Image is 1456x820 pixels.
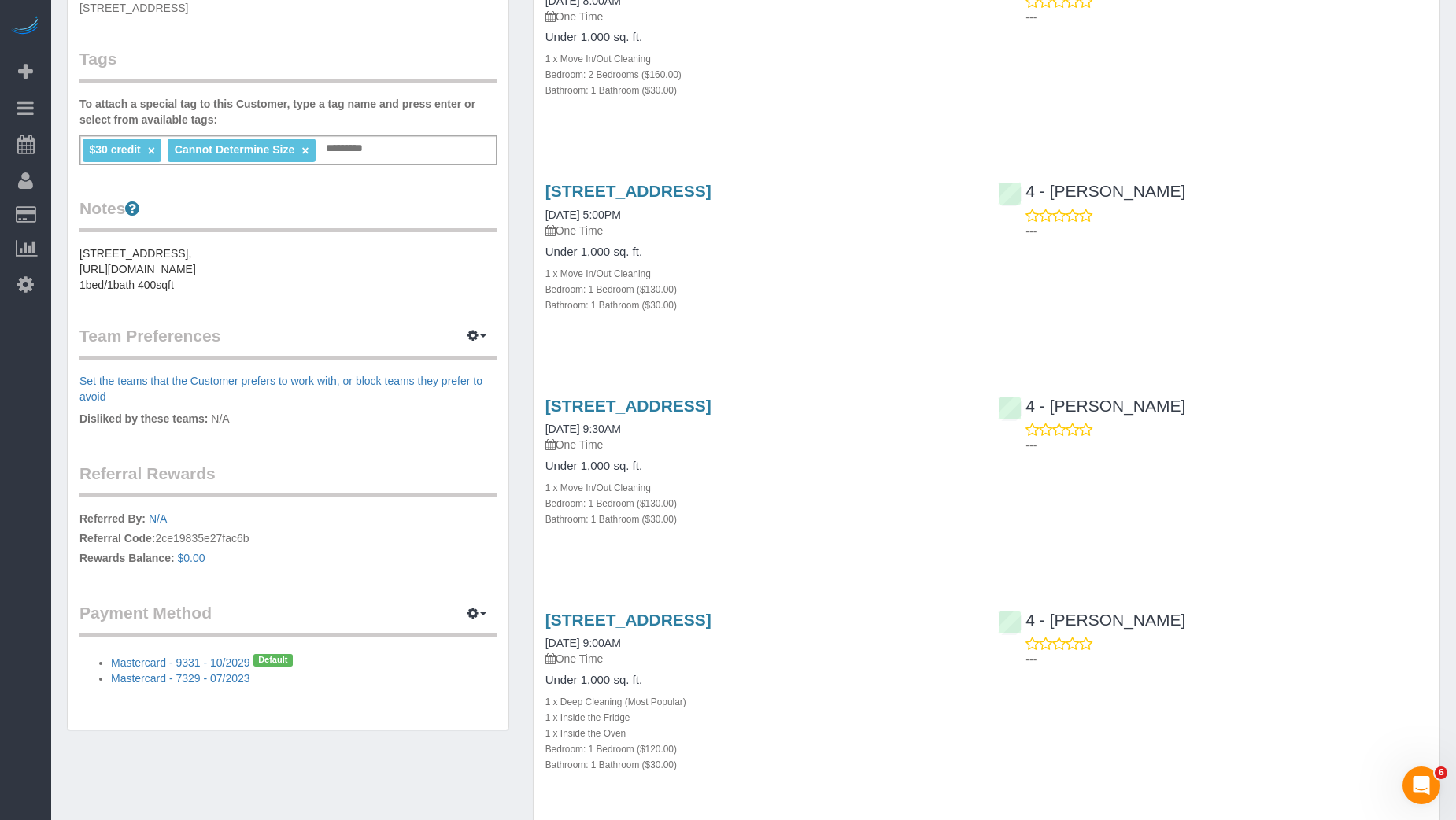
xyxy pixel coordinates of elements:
[79,246,497,293] pre: [STREET_ADDRESS], [URL][DOMAIN_NAME] 1bed/1bath 400sqft
[9,16,41,38] img: Automaid Logo
[545,514,677,525] small: Bathroom: 1 Bathroom ($30.00)
[545,268,651,279] small: 1 x Move In/Out Cleaning
[1025,223,1428,239] p: ---
[545,437,975,452] p: One Time
[545,637,621,649] a: [DATE] 9:00AM
[111,672,250,685] a: Mastercard - 7329 - 07/2023
[545,397,711,415] a: [STREET_ADDRESS]
[998,611,1185,629] a: 4 - [PERSON_NAME]
[79,47,497,83] legend: Tags
[545,744,677,755] small: Bedroom: 1 Bedroom ($120.00)
[545,611,711,629] a: [STREET_ADDRESS]
[149,512,167,525] a: N/A
[175,143,294,156] span: Cannot Determine Size
[211,412,229,425] span: N/A
[545,759,677,770] small: Bathroom: 1 Bathroom ($30.00)
[545,54,651,65] small: 1 x Move In/Out Cleaning
[1025,9,1428,25] p: ---
[545,651,975,667] p: One Time
[1025,438,1428,453] p: ---
[79,197,497,232] legend: Notes
[111,656,250,669] a: Mastercard - 9331 - 10/2029
[79,601,497,637] legend: Payment Method
[545,182,711,200] a: [STREET_ADDRESS]
[79,2,188,14] span: [STREET_ADDRESS]
[998,182,1185,200] a: 4 - [PERSON_NAME]
[998,397,1185,415] a: 4 - [PERSON_NAME]
[545,31,975,44] h4: Under 1,000 sq. ft.
[545,284,677,295] small: Bedroom: 1 Bedroom ($130.00)
[545,69,682,80] small: Bedroom: 2 Bedrooms ($160.00)
[545,460,975,473] h4: Under 1,000 sq. ft.
[545,674,975,687] h4: Under 1,000 sq. ft.
[545,246,975,259] h4: Under 1,000 sq. ft.
[79,462,497,497] legend: Referral Rewards
[79,375,482,403] a: Set the teams that the Customer prefers to work with, or block teams they prefer to avoid
[253,654,293,667] span: Default
[79,96,497,127] label: To attach a special tag to this Customer, type a tag name and press enter or select from availabl...
[79,324,497,360] legend: Team Preferences
[79,411,208,427] label: Disliked by these teams:
[1435,766,1447,779] span: 6
[545,223,975,238] p: One Time
[545,9,975,24] p: One Time
[545,209,621,221] a: [DATE] 5:00PM
[79,530,155,546] label: Referral Code:
[545,482,651,493] small: 1 x Move In/Out Cleaning
[545,696,686,707] small: 1 x Deep Cleaning (Most Popular)
[178,552,205,564] a: $0.00
[545,712,630,723] small: 1 x Inside the Fridge
[1402,766,1440,804] iframe: Intercom live chat
[545,300,677,311] small: Bathroom: 1 Bathroom ($30.00)
[1025,652,1428,667] p: ---
[79,511,146,526] label: Referred By:
[89,143,140,156] span: $30 credit
[545,423,621,435] a: [DATE] 9:30AM
[545,728,626,739] small: 1 x Inside the Oven
[545,498,677,509] small: Bedroom: 1 Bedroom ($130.00)
[545,85,677,96] small: Bathroom: 1 Bathroom ($30.00)
[79,550,175,566] label: Rewards Balance:
[79,511,497,570] p: 2ce19835e27fac6b
[148,144,155,157] a: ×
[301,144,309,157] a: ×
